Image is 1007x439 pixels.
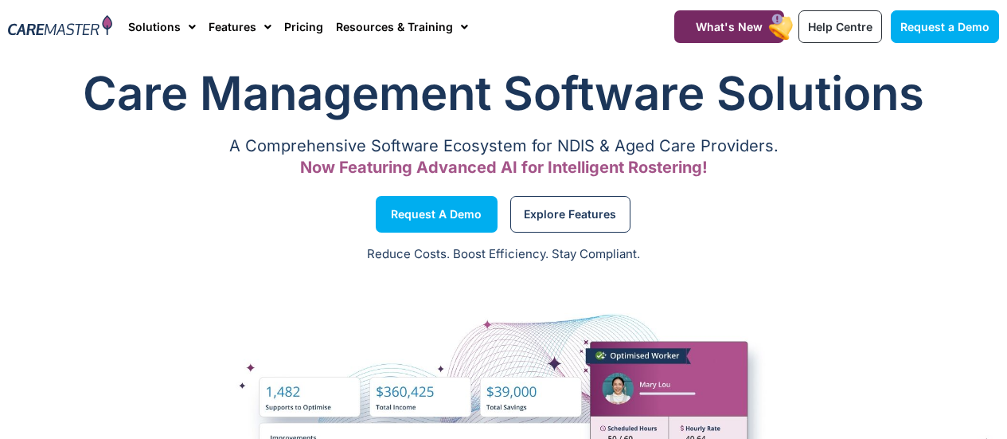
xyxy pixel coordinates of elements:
[524,210,616,218] span: Explore Features
[891,10,999,43] a: Request a Demo
[376,196,498,233] a: Request a Demo
[510,196,630,233] a: Explore Features
[798,10,882,43] a: Help Centre
[674,10,784,43] a: What's New
[10,245,997,264] p: Reduce Costs. Boost Efficiency. Stay Compliant.
[900,20,989,33] span: Request a Demo
[300,158,708,177] span: Now Featuring Advanced AI for Intelligent Rostering!
[8,15,112,38] img: CareMaster Logo
[696,20,763,33] span: What's New
[808,20,872,33] span: Help Centre
[8,61,999,125] h1: Care Management Software Solutions
[391,210,482,218] span: Request a Demo
[8,141,999,151] p: A Comprehensive Software Ecosystem for NDIS & Aged Care Providers.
